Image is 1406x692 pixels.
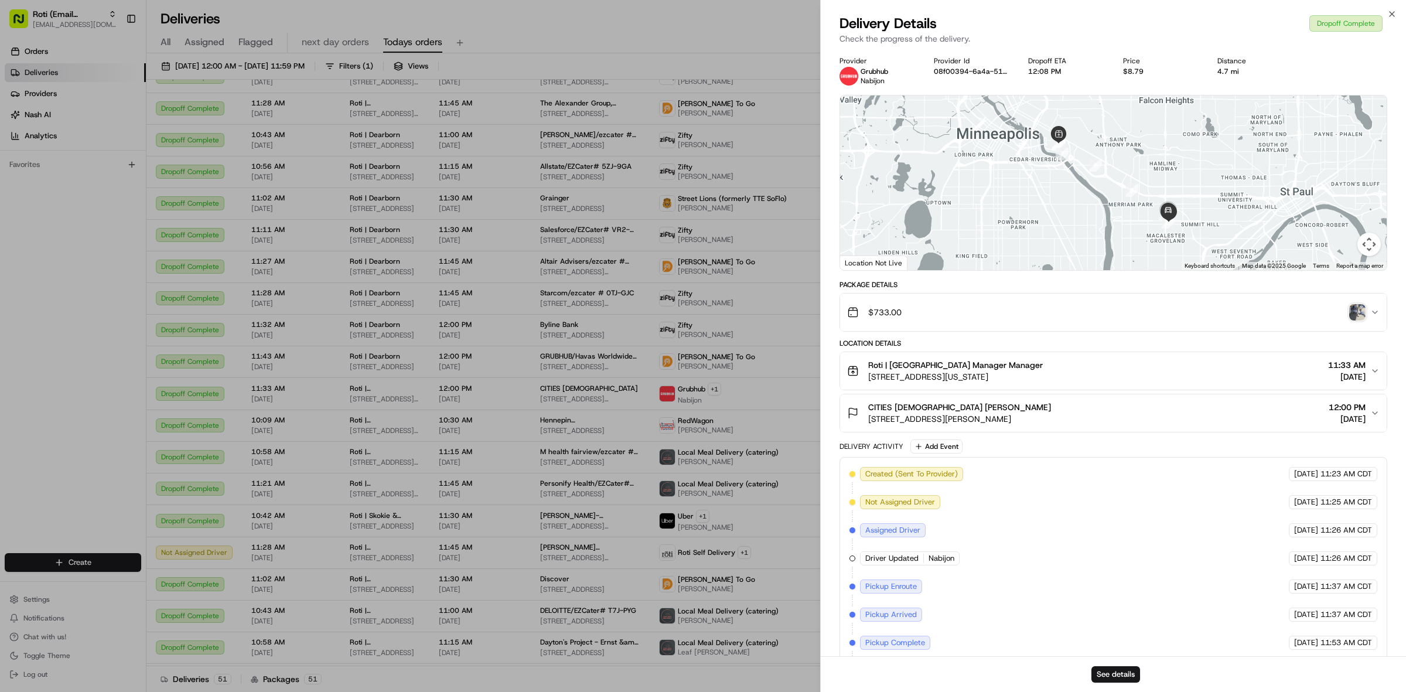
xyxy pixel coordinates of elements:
span: Driver Updated [865,553,919,564]
span: Pickup Arrived [865,609,917,620]
span: API Documentation [111,231,188,243]
span: [DATE] [1328,371,1366,383]
span: Created (Sent To Provider) [865,469,958,479]
span: Nabijon [929,553,954,564]
img: 9188753566659_6852d8bf1fb38e338040_72.png [25,113,46,134]
div: 📗 [12,232,21,241]
span: Roti | [GEOGRAPHIC_DATA] Manager Manager [868,359,1043,371]
a: Powered byPylon [83,259,142,268]
div: Delivery Activity [839,442,903,451]
button: Start new chat [199,116,213,130]
span: 11:26 AM CDT [1320,553,1372,564]
span: $733.00 [868,306,902,318]
span: Pylon [117,260,142,268]
span: 11:23 AM CDT [1320,469,1372,479]
a: Report a map error [1336,263,1383,269]
span: 11:26 AM CDT [1320,525,1372,536]
a: Terms (opens in new tab) [1313,263,1329,269]
img: Nash [12,12,35,36]
img: photo_proof_of_delivery image [1349,304,1366,321]
span: 11:37 AM CDT [1320,609,1372,620]
span: 11:25 AM CDT [1320,497,1372,507]
img: Masood Aslam [12,171,30,190]
button: Add Event [910,439,963,454]
img: Google [843,255,882,270]
span: Not Assigned Driver [865,497,935,507]
div: Provider [839,56,915,66]
button: Map camera controls [1357,233,1381,256]
div: Location Not Live [840,255,907,270]
span: 11:53 AM CDT [1320,638,1372,648]
span: Delivery Details [839,14,937,33]
img: 5e692f75ce7d37001a5d71f1 [839,67,858,86]
button: Keyboard shortcuts [1185,262,1235,270]
span: Map data ©2025 Google [1242,263,1306,269]
div: Dropoff ETA [1028,56,1104,66]
div: Start new chat [53,113,192,124]
p: Welcome 👋 [12,47,213,66]
span: [DATE] [1294,553,1318,564]
div: Price [1123,56,1199,66]
div: We're available if you need us! [53,124,161,134]
span: 12:00 PM [1329,401,1366,413]
div: 9 [1125,184,1138,197]
span: Pickup Complete [865,638,925,648]
div: Distance [1217,56,1293,66]
span: [DATE] [1294,525,1318,536]
div: 12:08 PM [1028,67,1104,76]
span: [DATE] [1294,638,1318,648]
span: Assigned Driver [865,525,920,536]
span: 11:33 AM [1328,359,1366,371]
a: Open this area in Google Maps (opens a new window) [843,255,882,270]
span: Nabijon [861,76,885,86]
a: 📗Knowledge Base [7,226,94,247]
span: 11:37 AM CDT [1320,581,1372,592]
span: [DATE] [1294,609,1318,620]
button: 08f00394-6a4a-51e8-816b-2848290f8499 [934,67,1009,76]
input: Clear [30,76,193,88]
span: Pickup Enroute [865,581,917,592]
div: 7 [1056,148,1069,161]
p: Check the progress of the delivery. [839,33,1387,45]
div: 4.7 mi [1217,67,1293,76]
div: Location Details [839,339,1387,348]
div: Package Details [839,280,1387,289]
span: [DATE] [1294,497,1318,507]
span: CITIES [DEMOGRAPHIC_DATA] [PERSON_NAME] [868,401,1051,413]
button: See all [182,151,213,165]
span: Knowledge Base [23,231,90,243]
span: [STREET_ADDRESS][PERSON_NAME] [868,413,1051,425]
span: Grubhub [861,67,888,76]
span: • [97,182,101,192]
span: [DATE] [1294,581,1318,592]
div: 8 [1089,159,1102,172]
button: $733.00photo_proof_of_delivery image [840,294,1387,331]
img: 1736555255976-a54dd68f-1ca7-489b-9aae-adbdc363a1c4 [23,183,33,192]
div: 5 [1052,138,1064,151]
button: CITIES [DEMOGRAPHIC_DATA] [PERSON_NAME][STREET_ADDRESS][PERSON_NAME]12:00 PM[DATE] [840,394,1387,432]
span: [DATE] [1329,413,1366,425]
div: Past conversations [12,153,79,162]
button: See details [1091,666,1140,683]
a: 💻API Documentation [94,226,193,247]
span: [DATE] [1294,469,1318,479]
div: 💻 [99,232,108,241]
span: [STREET_ADDRESS][US_STATE] [868,371,1043,383]
span: [PERSON_NAME] [36,182,95,192]
img: 1736555255976-a54dd68f-1ca7-489b-9aae-adbdc363a1c4 [12,113,33,134]
span: [DATE] [104,182,128,192]
div: $8.79 [1123,67,1199,76]
div: Provider Id [934,56,1009,66]
button: Roti | [GEOGRAPHIC_DATA] Manager Manager[STREET_ADDRESS][US_STATE]11:33 AM[DATE] [840,352,1387,390]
